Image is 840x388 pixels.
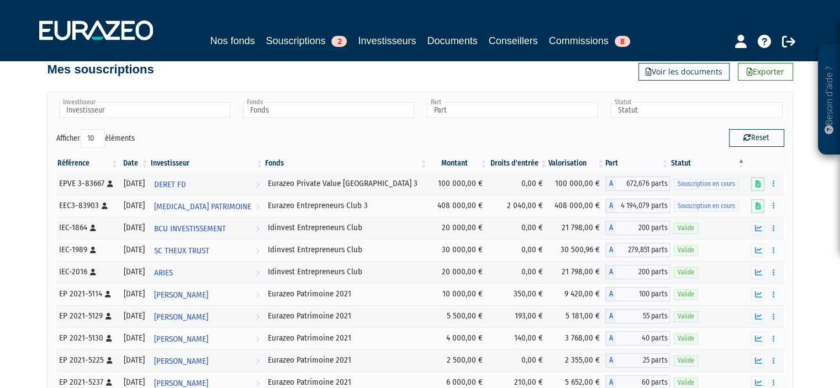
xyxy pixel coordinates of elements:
[256,263,260,283] i: Voir l'investisseur
[59,200,116,211] div: EEC3-83903
[616,265,670,279] span: 200 parts
[123,222,145,233] div: [DATE]
[548,261,605,283] td: 21 798,00 €
[605,309,616,323] span: A
[150,283,265,305] a: [PERSON_NAME]
[674,311,698,322] span: Valide
[488,349,548,371] td: 0,00 €
[605,331,616,346] span: A
[59,376,116,388] div: EP 2021-5237
[674,378,698,388] span: Valide
[256,351,260,371] i: Voir l'investisseur
[256,174,260,195] i: Voir l'investisseur
[429,349,489,371] td: 2 500,00 €
[488,305,548,327] td: 193,00 €
[616,331,670,346] span: 40 parts
[427,33,478,49] a: Documents
[123,376,145,388] div: [DATE]
[102,203,108,209] i: [Français] Personne physique
[488,239,548,261] td: 0,00 €
[674,289,698,300] span: Valide
[268,376,424,388] div: Eurazeo Patrimoine 2021
[59,332,116,344] div: EP 2021-5130
[429,154,489,173] th: Montant: activer pour trier la colonne par ordre croissant
[616,221,670,235] span: 200 parts
[638,63,730,81] a: Voir les documents
[605,199,616,213] span: A
[429,305,489,327] td: 5 500,00 €
[548,173,605,195] td: 100 000,00 €
[150,239,265,261] a: SC THEUX TRUST
[605,309,670,323] div: A - Eurazeo Patrimoine 2021
[123,266,145,278] div: [DATE]
[256,219,260,239] i: Voir l'investisseur
[59,244,116,256] div: IEC-1989
[268,288,424,300] div: Eurazeo Patrimoine 2021
[429,173,489,195] td: 100 000,00 €
[90,225,96,231] i: [Français] Personne physique
[47,63,154,76] h4: Mes souscriptions
[59,222,116,233] div: IEC-1864
[488,217,548,239] td: 0,00 €
[150,173,265,195] a: DERET FD
[605,287,670,301] div: A - Eurazeo Patrimoine 2021
[605,243,670,257] div: A - Idinvest Entrepreneurs Club
[489,33,538,49] a: Conseillers
[150,217,265,239] a: BCU INVESTISSEMENT
[429,239,489,261] td: 30 000,00 €
[105,291,111,297] i: [Français] Personne physique
[605,154,670,173] th: Part: activer pour trier la colonne par ordre croissant
[429,195,489,217] td: 408 000,00 €
[256,329,260,349] i: Voir l'investisseur
[674,267,698,278] span: Valide
[80,129,105,148] select: Afficheréléments
[268,332,424,344] div: Eurazeo Patrimoine 2021
[605,265,670,279] div: A - Idinvest Entrepreneurs Club
[268,200,424,211] div: Eurazeo Entrepreneurs Club 3
[488,283,548,305] td: 350,00 €
[670,154,746,173] th: Statut : activer pour trier la colonne par ordre d&eacute;croissant
[616,353,670,368] span: 25 parts
[616,177,670,191] span: 672,676 parts
[154,219,226,239] span: BCU INVESTISSEMENT
[429,261,489,283] td: 20 000,00 €
[429,327,489,349] td: 4 000,00 €
[150,349,265,371] a: [PERSON_NAME]
[548,195,605,217] td: 408 000,00 €
[266,33,347,50] a: Souscriptions2
[616,287,670,301] span: 100 parts
[106,335,112,342] i: [Français] Personne physique
[268,222,424,233] div: Idinvest Entrepreneurs Club
[615,36,630,47] span: 8
[488,154,548,173] th: Droits d'entrée: activer pour trier la colonne par ordre croissant
[358,33,416,49] a: Investisseurs
[59,288,116,300] div: EP 2021-5114
[56,129,135,148] label: Afficher éléments
[150,195,265,217] a: [MEDICAL_DATA] PATRIMOINE
[154,285,208,305] span: [PERSON_NAME]
[605,221,616,235] span: A
[59,266,116,278] div: IEC-2016
[268,178,424,189] div: Eurazeo Private Value [GEOGRAPHIC_DATA] 3
[488,327,548,349] td: 140,00 €
[150,261,265,283] a: ARIES
[123,354,145,366] div: [DATE]
[548,217,605,239] td: 21 798,00 €
[674,179,739,189] span: Souscription en cours
[123,244,145,256] div: [DATE]
[605,353,616,368] span: A
[56,154,120,173] th: Référence : activer pour trier la colonne par ordre croissant
[548,327,605,349] td: 3 768,00 €
[268,244,424,256] div: Idinvest Entrepreneurs Club
[605,265,616,279] span: A
[605,221,670,235] div: A - Idinvest Entrepreneurs Club
[616,309,670,323] span: 55 parts
[123,178,145,189] div: [DATE]
[738,63,793,81] a: Exporter
[264,154,428,173] th: Fonds: activer pour trier la colonne par ordre croissant
[268,310,424,322] div: Eurazeo Patrimoine 2021
[90,247,96,253] i: [Français] Personne physique
[674,245,698,256] span: Valide
[105,313,112,320] i: [Français] Personne physique
[548,283,605,305] td: 9 420,00 €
